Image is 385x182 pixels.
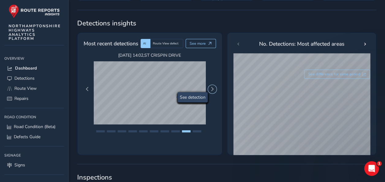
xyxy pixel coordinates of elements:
button: See more [186,39,216,48]
span: Signs [14,162,25,168]
span: Inspections [77,173,376,182]
span: Route View [14,85,37,91]
button: Page 4 [128,130,137,132]
button: Page 9 [182,130,191,132]
span: NORTHAMPTONSHIRE HIGHWAYS ANALYTICS PLATFORM [9,24,61,41]
a: Detections [4,73,64,83]
span: AI [143,41,146,46]
button: Next Page [208,85,217,93]
span: [DATE] 14:02 , ST CRISPIN DRIVE [94,52,206,58]
a: Dashboard [4,63,64,73]
span: See difference for same period [308,72,360,77]
img: rr logo [9,4,60,18]
div: Overview [4,54,64,63]
button: See difference for same period [304,70,370,79]
div: Signage [4,151,64,160]
div: AI [141,39,150,48]
span: Detections [14,75,35,81]
a: Repairs [4,93,64,104]
button: Previous Page [83,85,92,93]
button: Page 3 [118,130,126,132]
span: Defects Guide [14,134,40,140]
a: Route View [4,83,64,93]
span: No. Detections: Most affected areas [259,40,344,48]
button: Page 1 [96,130,105,132]
span: Most recent detections [84,40,138,47]
span: 1 [377,161,382,166]
iframe: Intercom live chat [364,161,379,176]
span: Repairs [14,96,28,101]
button: Page 5 [139,130,148,132]
span: Route View defect [153,41,179,46]
button: Page 10 [193,130,201,132]
span: Detections insights [77,19,376,28]
a: Defects Guide [4,132,64,142]
button: Page 8 [171,130,180,132]
a: Signs [4,160,64,170]
div: Route View defect [150,39,183,48]
button: Page 7 [160,130,169,132]
span: Road Condition (Beta) [14,124,55,130]
button: Page 6 [150,130,158,132]
span: See more [190,41,206,46]
a: Road Condition (Beta) [4,122,64,132]
span: Dashboard [15,65,37,71]
div: Road Condition [4,112,64,122]
button: Page 2 [107,130,115,132]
